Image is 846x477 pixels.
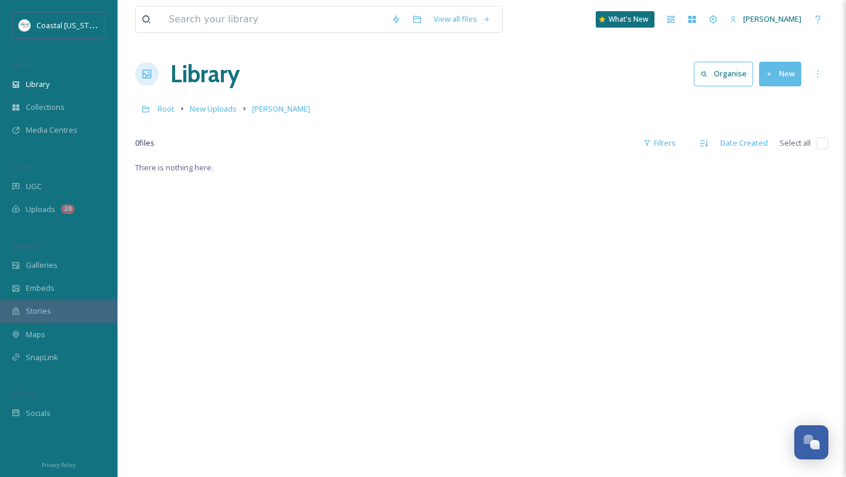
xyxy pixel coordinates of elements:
[26,305,51,317] span: Stories
[42,461,76,469] span: Privacy Policy
[157,102,174,116] a: Root
[743,14,801,24] span: [PERSON_NAME]
[637,132,681,154] div: Filters
[61,204,75,214] div: 20
[26,329,45,340] span: Maps
[780,137,811,149] span: Select all
[26,408,51,419] span: Socials
[759,62,801,86] button: New
[26,260,58,271] span: Galleries
[26,204,55,215] span: Uploads
[19,19,31,31] img: download%20%281%29.jpeg
[12,389,35,398] span: SOCIALS
[794,425,828,459] button: Open Chat
[170,56,240,92] a: Library
[26,125,78,136] span: Media Centres
[26,181,42,192] span: UGC
[26,102,65,113] span: Collections
[26,283,55,294] span: Embeds
[36,19,104,31] span: Coastal [US_STATE]
[190,103,237,114] span: New Uploads
[163,6,385,32] input: Search your library
[252,102,310,116] a: [PERSON_NAME]
[26,352,58,363] span: SnapLink
[724,8,807,31] a: [PERSON_NAME]
[12,61,32,69] span: MEDIA
[135,162,213,173] span: There is nothing here.
[714,132,774,154] div: Date Created
[428,8,496,31] a: View all files
[596,11,654,28] a: What's New
[190,102,237,116] a: New Uploads
[12,163,37,172] span: COLLECT
[157,103,174,114] span: Root
[252,103,310,114] span: [PERSON_NAME]
[135,137,155,149] span: 0 file s
[42,457,76,471] a: Privacy Policy
[694,62,753,86] button: Organise
[12,241,39,250] span: WIDGETS
[26,79,49,90] span: Library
